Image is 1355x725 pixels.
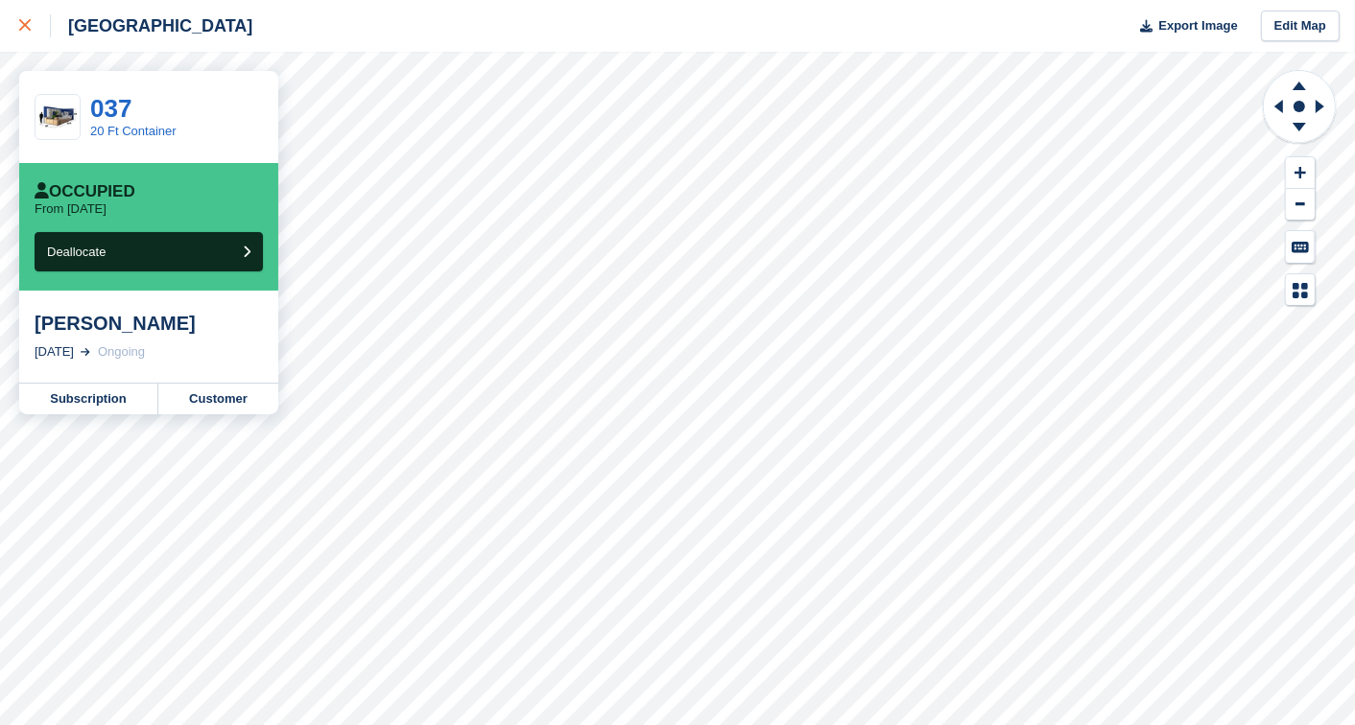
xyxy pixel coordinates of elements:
button: Deallocate [35,232,263,271]
a: Subscription [19,384,158,414]
p: From [DATE] [35,201,107,217]
div: [PERSON_NAME] [35,312,263,335]
a: 037 [90,94,131,123]
a: 20 Ft Container [90,124,177,138]
button: Keyboard Shortcuts [1286,231,1315,263]
button: Zoom Out [1286,189,1315,221]
div: Ongoing [98,342,145,362]
img: 20-ft-container%20(34).jpg [36,101,80,134]
img: arrow-right-light-icn-cde0832a797a2874e46488d9cf13f60e5c3a73dbe684e267c42b8395dfbc2abf.svg [81,348,90,356]
div: [DATE] [35,342,74,362]
span: Deallocate [47,245,106,259]
a: Edit Map [1261,11,1340,42]
a: Customer [158,384,278,414]
span: Export Image [1158,16,1237,35]
div: Occupied [35,182,135,201]
button: Map Legend [1286,274,1315,306]
button: Export Image [1129,11,1238,42]
button: Zoom In [1286,157,1315,189]
div: [GEOGRAPHIC_DATA] [51,14,252,37]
